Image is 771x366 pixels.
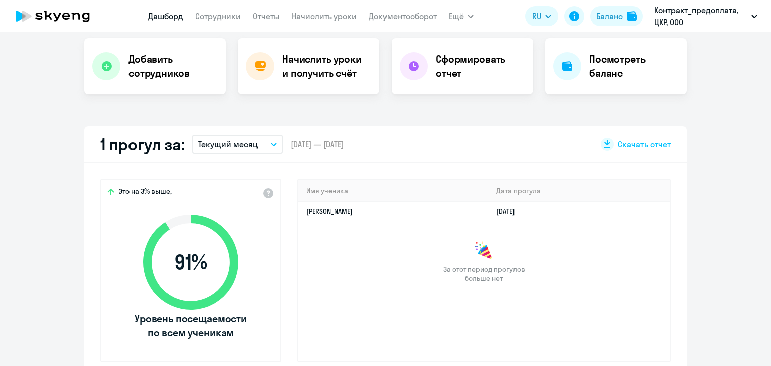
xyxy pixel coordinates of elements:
[100,134,184,154] h2: 1 прогул за:
[133,312,248,340] span: Уровень посещаемости по всем ученикам
[291,139,344,150] span: [DATE] — [DATE]
[589,52,679,80] h4: Посмотреть баланс
[449,10,464,22] span: Ещё
[195,11,241,21] a: Сотрудники
[133,250,248,274] span: 91 %
[442,265,526,283] span: За этот период прогулов больше нет
[306,207,353,216] a: [PERSON_NAME]
[292,11,357,21] a: Начислить уроки
[369,11,437,21] a: Документооборот
[496,207,523,216] a: [DATE]
[253,11,280,21] a: Отчеты
[198,138,258,150] p: Текущий месяц
[488,180,670,201] th: Дата прогула
[148,11,183,21] a: Дашборд
[474,241,494,261] img: congrats
[449,6,474,26] button: Ещё
[627,11,637,21] img: balance
[128,52,218,80] h4: Добавить сотрудников
[590,6,643,26] button: Балансbalance
[298,180,488,201] th: Имя ученика
[532,10,541,22] span: RU
[436,52,525,80] h4: Сформировать отчет
[192,135,283,154] button: Текущий месяц
[649,4,762,28] button: Контракт_предоплата, ЦКР, ООО
[118,187,172,199] span: Это на 3% выше,
[654,4,747,28] p: Контракт_предоплата, ЦКР, ООО
[596,10,623,22] div: Баланс
[618,139,671,150] span: Скачать отчет
[525,6,558,26] button: RU
[282,52,369,80] h4: Начислить уроки и получить счёт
